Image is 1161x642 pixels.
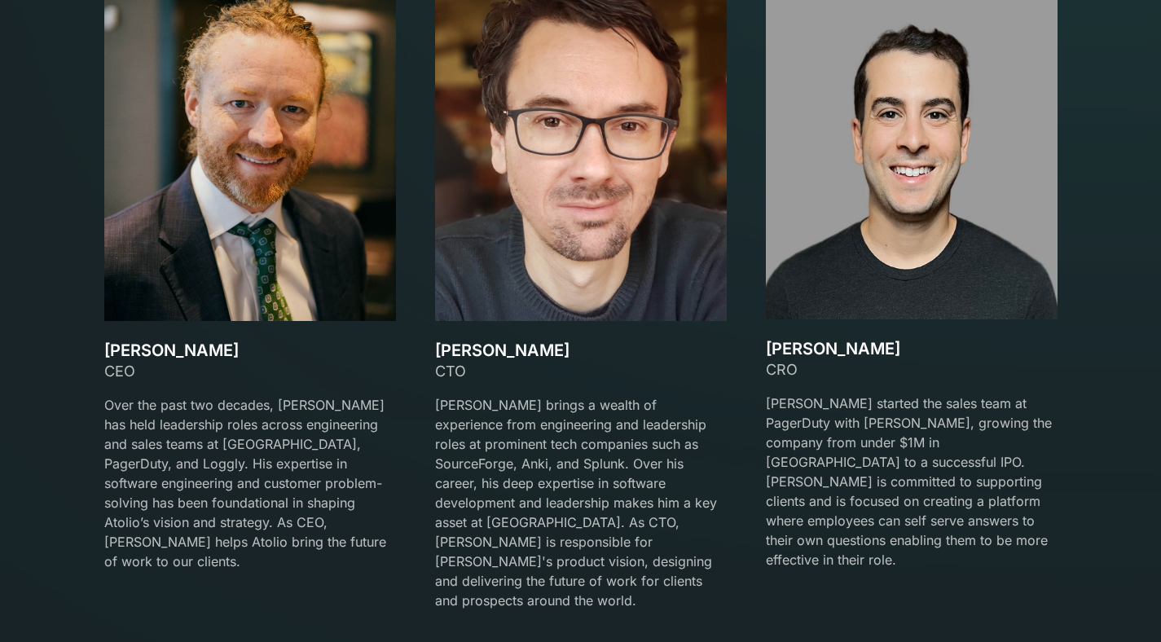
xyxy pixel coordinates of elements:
div: CRO [766,358,1058,380]
h3: [PERSON_NAME] [104,341,396,360]
p: [PERSON_NAME] brings a wealth of experience from engineering and leadership roles at prominent te... [435,395,727,610]
h3: [PERSON_NAME] [435,341,727,360]
iframe: Chat Widget [1080,564,1161,642]
p: [PERSON_NAME] started the sales team at PagerDuty with [PERSON_NAME], growing the company from un... [766,394,1058,569]
div: CTO [435,360,727,382]
div: CEO [104,360,396,382]
h3: [PERSON_NAME] [766,339,1058,358]
p: Over the past two decades, [PERSON_NAME] has held leadership roles across engineering and sales t... [104,395,396,571]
